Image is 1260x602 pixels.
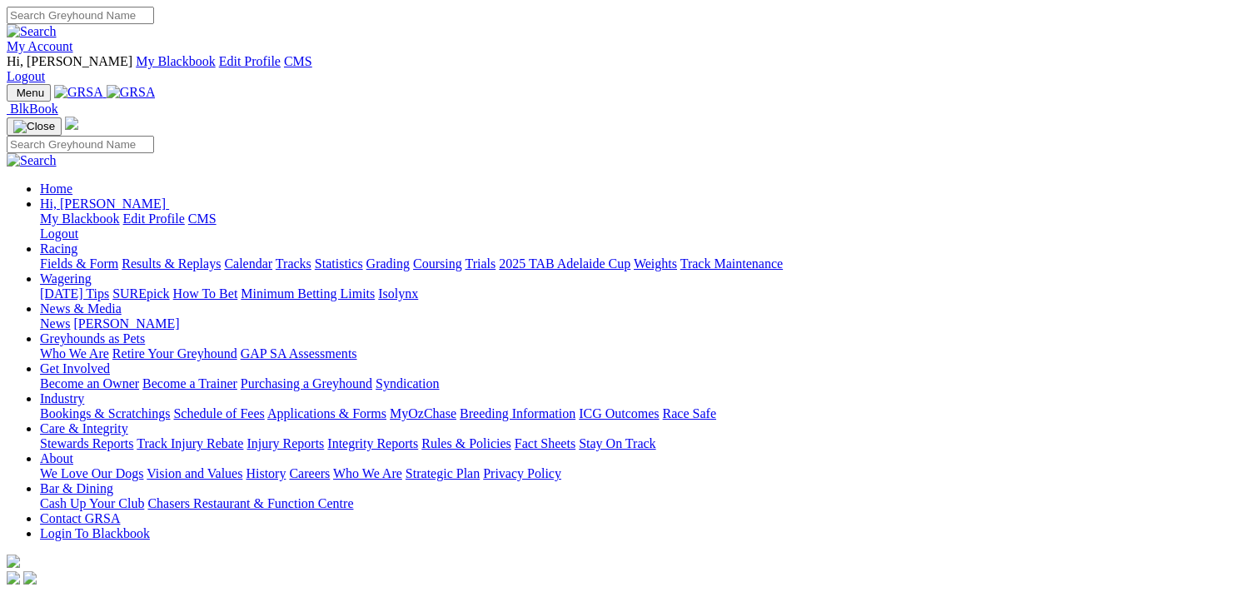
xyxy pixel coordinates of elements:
[137,436,243,450] a: Track Injury Rebate
[40,376,139,391] a: Become an Owner
[40,436,133,450] a: Stewards Reports
[366,256,410,271] a: Grading
[40,466,143,480] a: We Love Our Dogs
[289,466,330,480] a: Careers
[276,256,311,271] a: Tracks
[40,406,1253,421] div: Industry
[241,376,372,391] a: Purchasing a Greyhound
[10,102,58,116] span: BlkBook
[40,256,118,271] a: Fields & Form
[7,102,58,116] a: BlkBook
[147,466,242,480] a: Vision and Values
[40,361,110,376] a: Get Involved
[40,241,77,256] a: Racing
[173,406,264,420] a: Schedule of Fees
[7,571,20,585] img: facebook.svg
[413,256,462,271] a: Coursing
[147,496,353,510] a: Chasers Restaurant & Function Centre
[188,211,217,226] a: CMS
[224,256,272,271] a: Calendar
[634,256,677,271] a: Weights
[284,54,312,68] a: CMS
[40,271,92,286] a: Wagering
[40,211,120,226] a: My Blackbook
[65,117,78,130] img: logo-grsa-white.png
[7,54,132,68] span: Hi, [PERSON_NAME]
[241,286,375,301] a: Minimum Betting Limits
[123,211,185,226] a: Edit Profile
[122,256,221,271] a: Results & Replays
[40,182,72,196] a: Home
[7,39,73,53] a: My Account
[378,286,418,301] a: Isolynx
[40,496,144,510] a: Cash Up Your Club
[40,197,166,211] span: Hi, [PERSON_NAME]
[40,256,1253,271] div: Racing
[7,54,1253,84] div: My Account
[40,496,1253,511] div: Bar & Dining
[136,54,216,68] a: My Blackbook
[241,346,357,361] a: GAP SA Assessments
[40,526,150,540] a: Login To Blackbook
[7,69,45,83] a: Logout
[40,301,122,316] a: News & Media
[173,286,238,301] a: How To Bet
[7,84,51,102] button: Toggle navigation
[40,481,113,495] a: Bar & Dining
[54,85,103,100] img: GRSA
[23,571,37,585] img: twitter.svg
[579,436,655,450] a: Stay On Track
[246,466,286,480] a: History
[40,316,1253,331] div: News & Media
[7,555,20,568] img: logo-grsa-white.png
[579,406,659,420] a: ICG Outcomes
[40,346,109,361] a: Who We Are
[421,436,511,450] a: Rules & Policies
[390,406,456,420] a: MyOzChase
[333,466,402,480] a: Who We Are
[40,406,170,420] a: Bookings & Scratchings
[7,7,154,24] input: Search
[40,376,1253,391] div: Get Involved
[112,286,169,301] a: SUREpick
[107,85,156,100] img: GRSA
[680,256,783,271] a: Track Maintenance
[7,117,62,136] button: Toggle navigation
[219,54,281,68] a: Edit Profile
[17,87,44,99] span: Menu
[40,436,1253,451] div: Care & Integrity
[40,286,109,301] a: [DATE] Tips
[40,421,128,435] a: Care & Integrity
[7,24,57,39] img: Search
[40,511,120,525] a: Contact GRSA
[40,226,78,241] a: Logout
[515,436,575,450] a: Fact Sheets
[40,346,1253,361] div: Greyhounds as Pets
[40,331,145,346] a: Greyhounds as Pets
[40,211,1253,241] div: Hi, [PERSON_NAME]
[460,406,575,420] a: Breeding Information
[142,376,237,391] a: Become a Trainer
[40,451,73,465] a: About
[40,197,169,211] a: Hi, [PERSON_NAME]
[267,406,386,420] a: Applications & Forms
[483,466,561,480] a: Privacy Policy
[13,120,55,133] img: Close
[465,256,496,271] a: Trials
[7,136,154,153] input: Search
[247,436,324,450] a: Injury Reports
[40,391,84,405] a: Industry
[112,346,237,361] a: Retire Your Greyhound
[7,153,57,168] img: Search
[40,286,1253,301] div: Wagering
[499,256,630,271] a: 2025 TAB Adelaide Cup
[315,256,363,271] a: Statistics
[406,466,480,480] a: Strategic Plan
[327,436,418,450] a: Integrity Reports
[73,316,179,331] a: [PERSON_NAME]
[40,466,1253,481] div: About
[40,316,70,331] a: News
[376,376,439,391] a: Syndication
[662,406,715,420] a: Race Safe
